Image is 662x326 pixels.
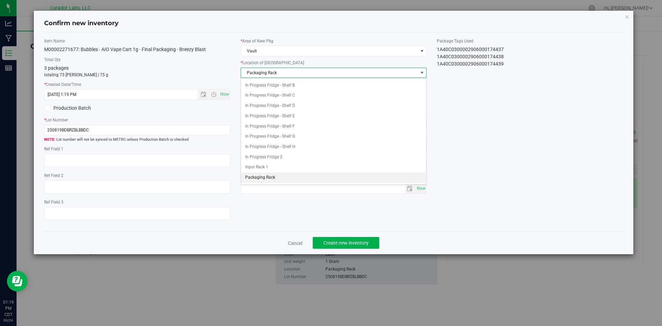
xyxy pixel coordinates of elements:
span: Open the date view [198,92,209,97]
div: 1A40C0300002906000174437 [437,46,623,53]
li: Input Rack 1 [241,162,427,172]
label: Ref Field 1 [44,146,230,152]
span: Set Current date [219,89,230,99]
label: Area of New Pkg [241,38,427,44]
span: select [415,184,426,194]
span: Vault [241,46,418,56]
label: Production Batch [44,105,132,112]
h4: Confirm new inventory [44,19,119,28]
label: Item Name [44,38,230,44]
li: In Progress Fridge - Shelf B [241,80,427,91]
li: In Progress Fridge 2 [241,152,427,162]
li: In Progress Fridge - Shelf H [241,142,427,152]
li: In Progress Fridge - Shelf E [241,111,427,121]
a: Cancel [288,240,302,247]
label: Location of [GEOGRAPHIC_DATA] [241,60,427,66]
label: Ref Field 2 [44,172,230,179]
span: 3 packages [44,65,69,71]
li: In Progress Fridge - Shelf C [241,90,427,101]
li: In Progress Fridge - Shelf F [241,121,427,132]
label: Total Qty [44,57,230,63]
span: Set Current date [415,184,427,194]
p: totaling 75 [PERSON_NAME] | 75 g [44,72,230,78]
iframe: Resource center [7,271,28,292]
div: 1A40C0300002906000174439 [437,60,623,68]
div: 1A40C0300002906000174438 [437,53,623,60]
span: Lot number will not be synced to METRC unless Production Batch is checked [44,137,230,143]
label: Ref Field 3 [44,199,230,205]
label: Lot Number [44,117,230,123]
span: select [405,184,415,194]
li: In Progress Fridge - Shelf G [241,131,427,142]
div: M00002271677: Bubbles - AIO Vape Cart 1g - Final Packaging - Breezy Blast [44,46,230,53]
span: Open the time view [208,92,219,97]
label: Package Tags Used [437,38,623,44]
li: In Progress Fridge - Shelf D [241,101,427,111]
span: Create new inventory [323,240,369,246]
label: Created Date/Time [44,81,230,88]
span: select [418,68,426,78]
button: Create new inventory [313,237,379,249]
li: Quarantine Rack [241,183,427,193]
li: Packaging Rack [241,172,427,183]
span: Packaging Rack [241,68,418,78]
